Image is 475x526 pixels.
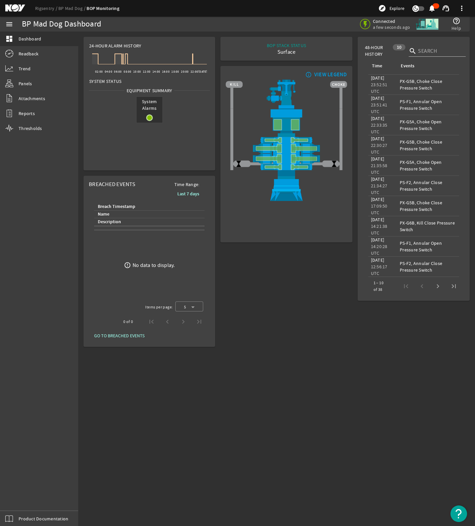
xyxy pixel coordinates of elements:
div: Events [400,62,454,70]
legacy-datetime-component: 21:35:58 UTC [371,163,387,175]
text: 06:00 [114,70,122,74]
legacy-datetime-component: [DATE] [371,176,385,182]
span: Attachments [19,95,45,102]
div: Surface [267,49,306,55]
button: Last 7 days [172,188,205,200]
div: BOP STACK STATUS [267,42,306,49]
img: TransparentStackSlice.png [228,123,236,133]
span: Connected [373,18,410,24]
legacy-datetime-component: 12:56:17 UTC [371,264,387,276]
legacy-datetime-component: 22:33:35 UTC [371,122,387,135]
legacy-datetime-component: [DATE] [371,95,385,101]
mat-icon: info_outline [304,72,312,77]
button: Next page [430,278,446,294]
legacy-datetime-component: [DATE] [371,115,385,121]
button: Explore [376,3,407,14]
a: BP Mad Dog [58,5,87,11]
div: PX-G5B, Choke Close Pressure Switch [400,78,456,91]
mat-icon: help_outline [452,17,460,25]
div: Description [98,218,121,226]
div: 10 [393,44,406,50]
div: PS-F1, Annular Open Pressure Switch [400,240,456,253]
mat-icon: explore [378,4,386,12]
div: Time [372,62,382,70]
legacy-datetime-component: 14:20:28 UTC [371,243,387,256]
span: Breached Events [89,181,135,188]
legacy-datetime-component: 23:51:41 UTC [371,102,387,114]
span: Dashboard [19,35,41,42]
text: 12:00 [143,70,150,74]
legacy-datetime-component: 21:34:27 UTC [371,183,387,195]
span: Explore [389,5,404,12]
legacy-datetime-component: [DATE] [371,237,385,243]
div: No data to display. [133,262,175,269]
span: System Alarms [137,97,162,113]
text: 16:00 [162,70,170,74]
div: PS-F2, Annular Close Pressure Switch [400,179,456,192]
b: Last 7 days [177,191,199,197]
div: Name [97,211,199,218]
img: PipeRamOpen.png [226,164,347,170]
div: Name [98,211,109,218]
img: UpperAnnularOpen.png [226,108,347,137]
span: Trend [19,65,30,72]
text: 18:00 [171,70,179,74]
text: 02:00 [95,70,103,74]
input: Search [418,47,460,55]
div: Time [371,62,392,70]
span: Thresholds [19,125,42,132]
legacy-datetime-component: [DATE] [371,217,385,223]
button: Last page [446,278,462,294]
mat-icon: notifications [428,4,436,12]
span: 24-Hour Alarm History [89,42,141,49]
button: GO TO BREACHED EVENTS [89,330,150,342]
div: PX-G5B, Choke Close Pressure Switch [400,199,456,213]
div: Description [97,218,199,226]
span: GO TO BREACHED EVENTS [94,332,145,339]
mat-icon: error_outline [124,262,131,269]
mat-icon: menu [5,20,13,28]
div: Breach Timestamp [98,203,135,210]
img: PipeRamOpen.png [226,137,347,143]
mat-icon: support_agent [442,4,450,12]
div: Events [401,62,414,70]
div: PX-G5A, Choke Open Pressure Switch [400,159,456,172]
span: Readback [19,50,38,57]
i: search [409,47,417,55]
span: Panels [19,80,32,87]
img: ShearRamOpen.png [226,143,347,154]
text: 20:00 [181,70,189,74]
legacy-datetime-component: 23:52:51 UTC [371,82,387,94]
span: Product Documentation [19,515,68,522]
img: WellheadConnector.png [226,170,347,201]
span: 48-Hour History [365,44,389,57]
legacy-datetime-component: 22:30:27 UTC [371,142,387,155]
div: PX-G5B, Choke Close Pressure Switch [400,139,456,152]
mat-icon: dashboard [5,35,13,43]
span: a few seconds ago [373,24,410,30]
legacy-datetime-component: 17:09:50 UTC [371,203,387,216]
span: Help [451,25,461,32]
div: VIEW LEGEND [314,71,347,78]
legacy-datetime-component: [DATE] [371,156,385,162]
legacy-datetime-component: [DATE] [371,75,385,81]
div: 1 – 10 of 38 [374,280,387,293]
legacy-datetime-component: 14:21:38 UTC [371,223,387,236]
img: TransparentStackSlice.png [337,123,344,133]
legacy-datetime-component: [DATE] [371,136,385,142]
text: 22:00 [191,70,198,74]
button: Open Resource Center [450,505,467,522]
legacy-datetime-component: [DATE] [371,257,385,263]
img: Skid.svg [415,12,440,36]
a: Rigsentry [35,5,58,11]
text: 08:00 [124,70,131,74]
img: ValveClose.png [235,160,242,167]
span: Reports [19,110,35,117]
span: Time Range: [169,181,205,188]
text: 04:00 [105,70,112,74]
div: BP Mad Dog Dashboard [22,21,101,28]
text: 14:00 [152,70,160,74]
text: [DATE] [198,70,208,74]
text: 10:00 [133,70,141,74]
img: RiserAdapter.png [226,80,347,108]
